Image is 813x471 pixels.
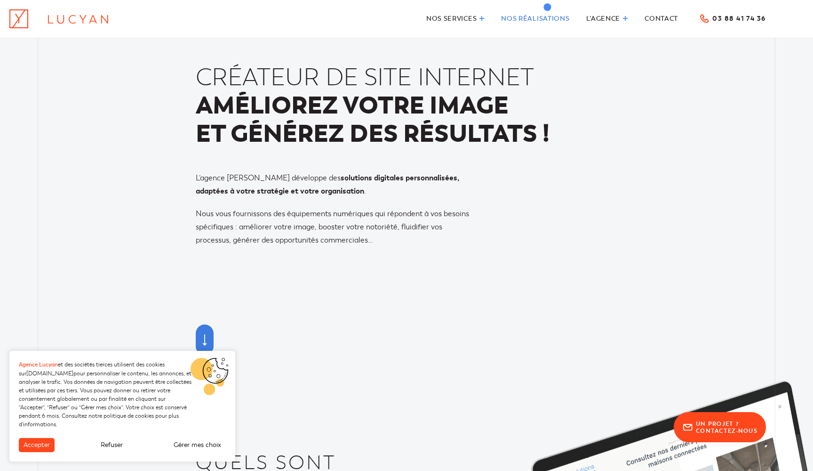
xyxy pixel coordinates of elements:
span: Créateur de site internet [196,64,550,92]
strong: et générez des résultats ! [196,118,550,150]
span: / [344,32,348,39]
button: Accepter [19,438,55,452]
a: Contact [645,13,678,24]
button: Refuser [96,438,128,452]
aside: Bannière de cookies GDPR [9,351,235,462]
button: Gérer mes choix [169,438,226,452]
a: [DOMAIN_NAME] [26,370,73,377]
span: Un projet ? Contactez-nous [696,420,757,435]
p: L’agence [PERSON_NAME] développe des . [196,171,474,198]
p: et des sociétés tierces utilisent des cookies sur pour personnaliser le contenu, les annonces, et... [19,360,193,429]
p: Nous vous fournissons des équipements numériques qui répondent à vos besoins spécifiques : amélio... [196,207,474,247]
span: Contact [645,15,678,23]
a: Un projet ?Contactez-nous [674,412,766,442]
span: Nos réalisations [501,15,569,23]
span: L’agence [586,15,621,23]
span: Nos services [426,15,477,23]
a: Nos services [426,13,485,24]
a: Nos réalisations [501,13,569,24]
strong: Agence Lucyan [19,361,58,368]
a: 03 88 41 74 36 [699,12,766,24]
strong: Améliorez votre image [196,89,509,122]
span: 03 88 41 74 36 [712,15,766,22]
span: / [262,32,265,39]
